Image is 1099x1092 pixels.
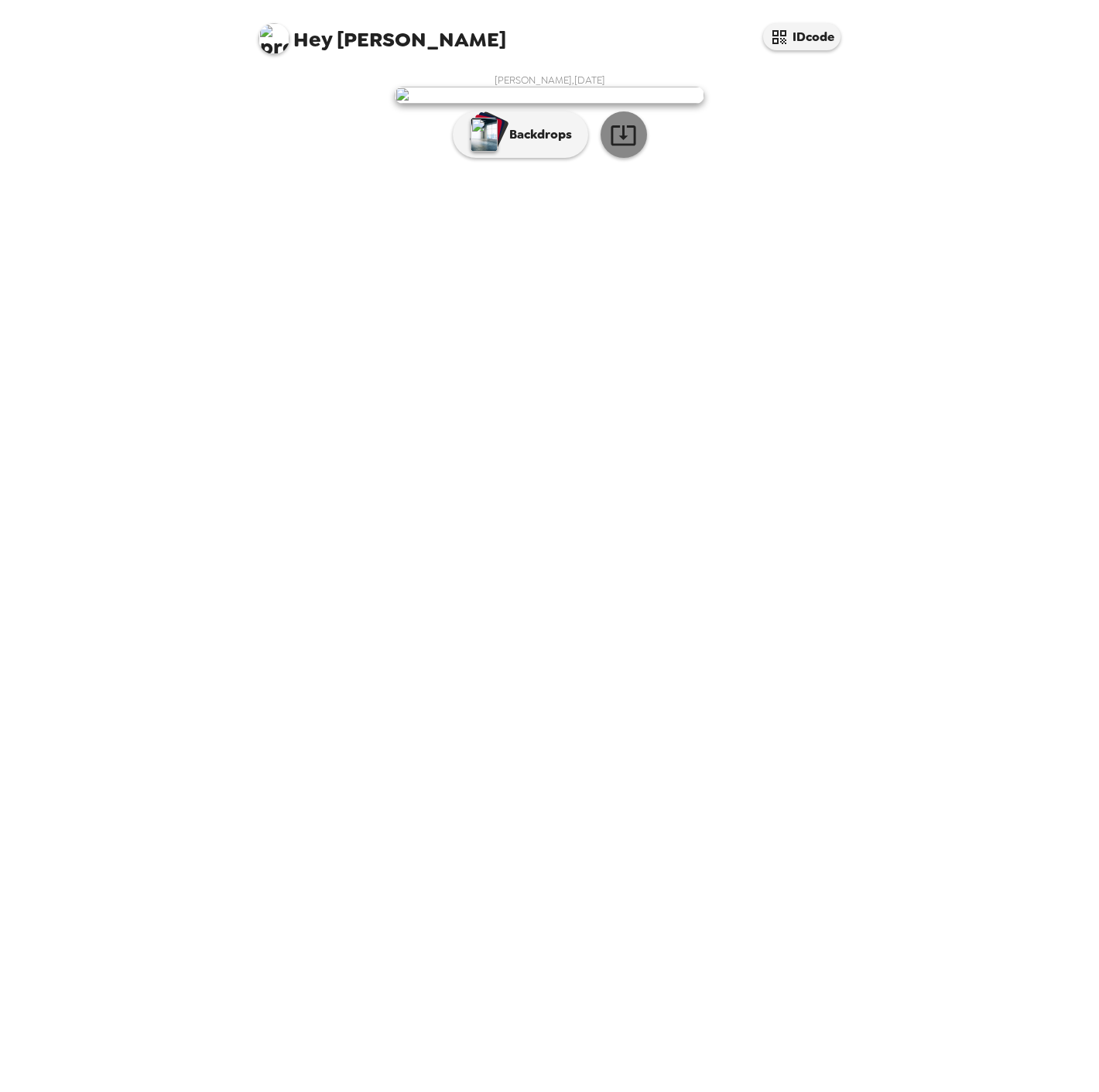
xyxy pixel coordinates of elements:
[502,125,572,144] p: Backdrops
[453,111,588,158] button: Backdrops
[495,74,605,87] span: [PERSON_NAME] , [DATE]
[763,23,841,50] button: IDcode
[258,23,289,54] img: profile pic
[395,87,704,104] img: user
[258,15,506,50] span: [PERSON_NAME]
[293,26,332,53] span: Hey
